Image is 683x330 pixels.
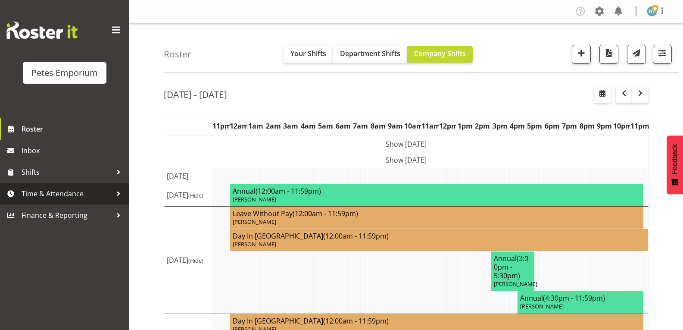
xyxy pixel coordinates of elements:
button: Filter Shifts [653,45,672,64]
span: Shifts [22,166,112,179]
h4: Annual [494,254,532,280]
th: 10am [404,116,421,136]
button: Select a specific date within the roster. [594,86,611,103]
span: Company Shifts [414,49,466,58]
div: Petes Emporium [31,66,98,79]
span: (Hide) [188,257,203,264]
img: helena-tomlin701.jpg [647,6,657,16]
button: Feedback - Show survey [667,135,683,194]
th: 1am [247,116,265,136]
span: [PERSON_NAME] [233,195,276,203]
span: Finance & Reporting [22,209,112,222]
span: Feedback [671,144,679,174]
span: [PERSON_NAME] [233,218,276,226]
span: Time & Attendance [22,187,112,200]
th: 10pm [613,116,630,136]
th: 9am [387,116,404,136]
button: Send a list of all shifts for the selected filtered period to all rostered employees. [627,45,646,64]
th: 6pm [543,116,561,136]
th: 11pm [212,116,230,136]
th: 8pm [578,116,596,136]
td: Show [DATE] [164,152,649,168]
img: Rosterit website logo [6,22,78,39]
th: 3am [282,116,299,136]
th: 4am [299,116,317,136]
th: 7am [352,116,369,136]
td: [DATE] [164,168,212,184]
th: 6am [334,116,352,136]
th: 8am [369,116,387,136]
h4: Annual [520,294,641,302]
h4: Day In [GEOGRAPHIC_DATA] [233,317,641,325]
h4: Roster [164,49,191,59]
span: Your Shifts [290,49,326,58]
th: 12am [230,116,247,136]
span: (12:00am - 11:59pm) [256,186,321,196]
span: [PERSON_NAME] [494,280,537,288]
h4: Annual [233,187,641,195]
th: 5pm [526,116,543,136]
span: Inbox [22,144,125,157]
h4: Day In [GEOGRAPHIC_DATA] [233,232,646,240]
span: Department Shifts [340,49,400,58]
button: Company Shifts [407,46,473,63]
span: (3:00pm - 5:30pm) [494,254,528,280]
th: 11pm [630,116,648,136]
button: Department Shifts [333,46,407,63]
td: [DATE] [164,184,212,206]
span: (12:00am - 11:59pm) [293,209,358,218]
span: [PERSON_NAME] [233,240,276,248]
span: Roster [22,123,125,135]
td: [DATE] [164,206,212,314]
th: 2pm [474,116,491,136]
span: (12:00am - 11:59pm) [323,231,389,241]
th: 1pm [456,116,474,136]
th: 12pm [439,116,456,136]
th: 9pm [596,116,613,136]
th: 4pm [508,116,526,136]
button: Your Shifts [284,46,333,63]
th: 2am [265,116,282,136]
th: 11am [421,116,439,136]
button: Add a new shift [572,45,591,64]
span: [PERSON_NAME] [520,302,564,310]
th: 5am [317,116,334,136]
td: Show [DATE] [164,136,649,152]
th: 3pm [491,116,508,136]
span: (12:00am - 11:59pm) [323,316,389,326]
button: Download a PDF of the roster according to the set date range. [599,45,618,64]
h4: Leave Without Pay [233,209,641,218]
h2: [DATE] - [DATE] [164,89,227,100]
span: (Hide) [188,192,203,199]
span: (4:30pm - 11:59pm) [543,293,605,303]
th: 7pm [561,116,578,136]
